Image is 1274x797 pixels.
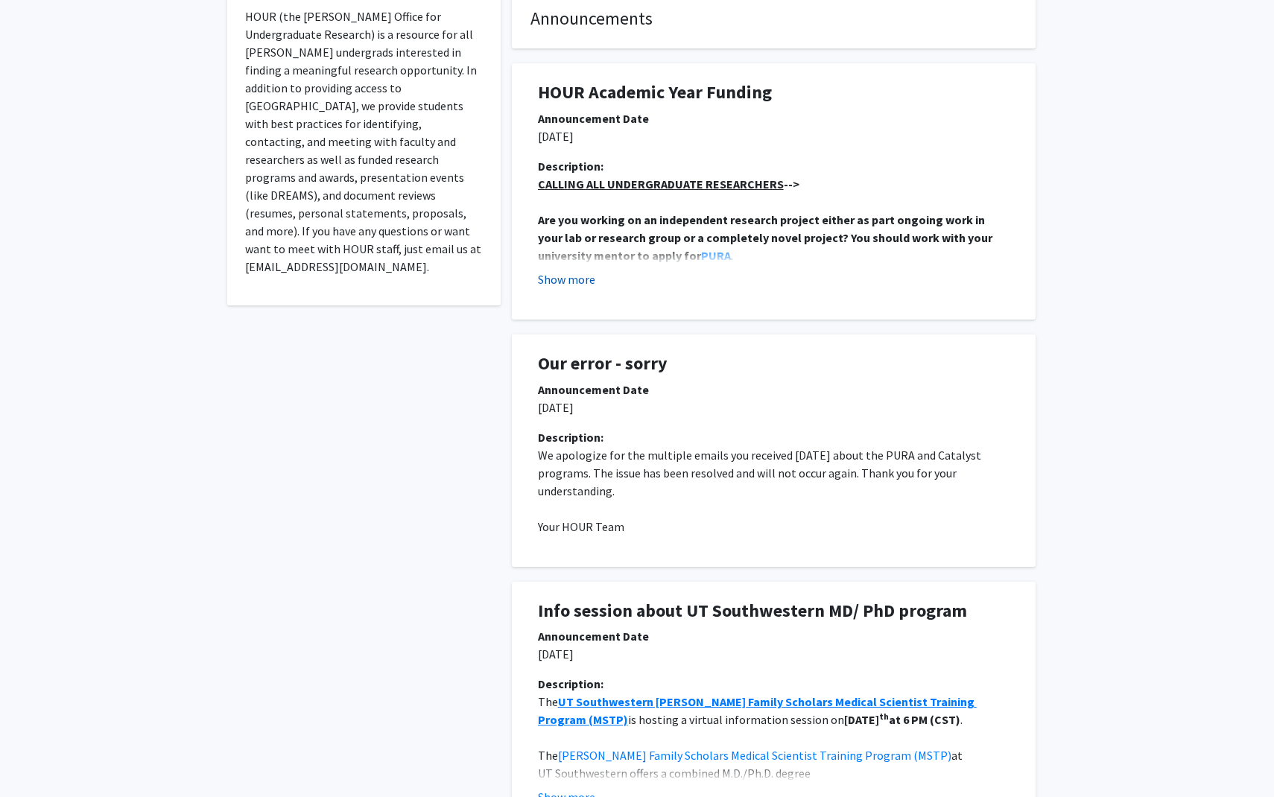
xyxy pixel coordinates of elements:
h1: Our error - sorry [538,353,1010,375]
strong: [DATE] [844,712,879,727]
h4: Announcements [530,8,1017,30]
div: Description: [538,428,1010,446]
span: . [960,712,963,727]
span: The [538,748,558,763]
span: is hosting a virtual information session on [628,712,844,727]
strong: at 6 PM (CST) [889,712,960,727]
strong: Are you working on an independent research project either as part ongoing work in your lab or res... [538,212,995,263]
button: Show more [538,270,595,288]
a: [PERSON_NAME] Family Scholars Medical Scientist Training Program (MSTP) [558,748,951,763]
div: Description: [538,157,1010,175]
strong: th [879,711,889,722]
span: The [538,694,558,709]
p: [DATE] [538,398,1010,416]
div: Announcement Date [538,627,1010,645]
a: UT Southwestern [PERSON_NAME] Family Scholars Medical Scientist Training Program (MSTP) [538,694,977,727]
p: Your HOUR Team [538,518,1010,536]
p: We apologize for the multiple emails you received [DATE] about the PURA and Catalyst programs. Th... [538,446,1010,500]
div: Announcement Date [538,109,1010,127]
u: CALLING ALL UNDERGRADUATE RESEARCHERS [538,177,784,191]
h1: HOUR Academic Year Funding [538,82,1010,104]
p: HOUR (the [PERSON_NAME] Office for Undergraduate Research) is a resource for all [PERSON_NAME] un... [245,7,483,276]
div: Announcement Date [538,381,1010,398]
strong: --> [538,177,799,191]
h1: Info session about UT Southwestern MD/ PhD program [538,600,1010,622]
p: . [538,211,1010,264]
a: PURA [701,248,731,263]
p: [DATE] [538,645,1010,663]
iframe: Chat [11,730,63,786]
div: Description: [538,675,1010,693]
p: [DATE] [538,127,1010,145]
